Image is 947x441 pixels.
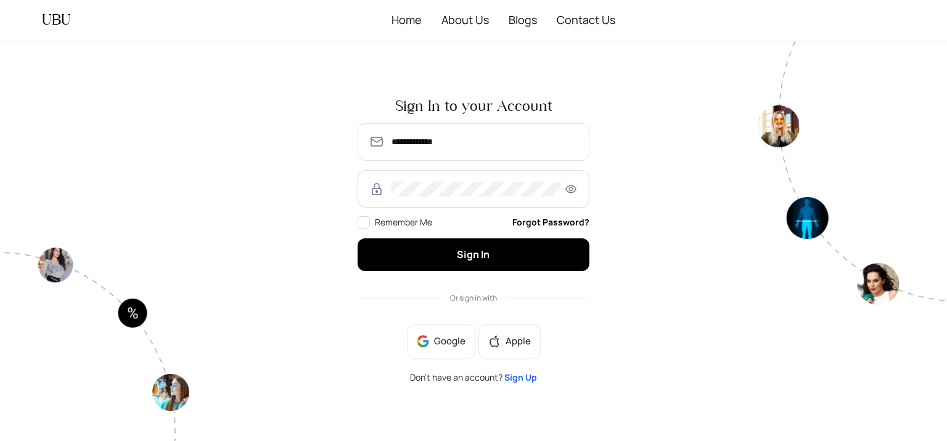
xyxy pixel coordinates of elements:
[369,182,384,196] img: RzWbU6KsXbv8M5bTtlu7p38kHlzSfb4MlcTUAAAAASUVORK5CYII=
[506,334,531,348] span: Apple
[375,216,432,228] span: Remember Me
[564,184,578,195] span: eye
[358,99,589,113] span: Sign In to your Account
[488,335,501,347] span: apple
[369,134,384,149] img: SmmOVPU3il4LzjOz1YszJ8A9TzvK+6qU9RAAAAAElFTkSuQmCC
[407,324,475,358] button: Google
[417,335,429,347] img: google-BnAmSPDJ.png
[358,238,589,271] button: Sign In
[512,216,589,229] a: Forgot Password?
[478,324,541,358] button: appleApple
[450,293,497,303] span: Or sign in with
[434,334,465,348] span: Google
[410,373,537,382] span: Don’t have an account?
[758,39,947,305] img: authpagecirlce2-Tt0rwQ38.png
[457,248,490,261] span: Sign In
[504,371,537,383] a: Sign Up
